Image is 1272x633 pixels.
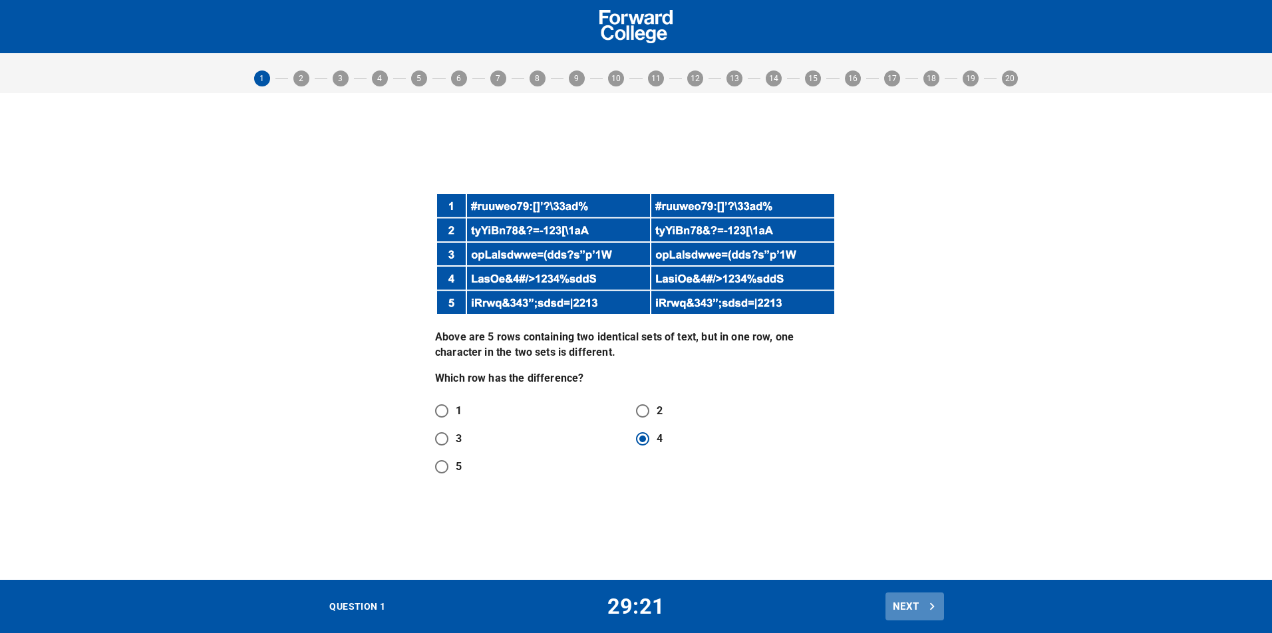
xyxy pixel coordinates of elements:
[435,397,837,481] div: answer
[456,431,462,447] p: 3
[456,74,461,83] text: 6
[657,431,663,447] p: 4
[893,598,937,615] span: Next
[417,74,422,83] text: 5
[730,74,739,83] text: 13
[299,74,303,83] text: 2
[575,74,579,83] text: 9
[808,74,818,83] text: 15
[338,74,343,83] text: 3
[848,74,857,83] text: 16
[599,10,673,43] img: Forward School
[259,74,264,83] text: 1
[611,74,621,83] text: 10
[966,74,975,83] text: 19
[885,592,944,620] button: Next
[329,601,385,612] span: QUESTION 1
[927,74,936,83] text: 18
[505,593,768,620] h4: 29:21
[651,74,660,83] text: 11
[1005,74,1015,83] text: 20
[456,403,462,419] p: 1
[535,74,540,83] text: 8
[435,330,837,360] p: Above are 5 rows containing two identical sets of text, but in one row, one character in the two ...
[887,74,897,83] text: 17
[378,74,383,83] text: 4
[691,74,700,83] text: 12
[496,74,500,83] text: 7
[657,403,663,419] p: 2
[456,459,462,475] p: 5
[435,371,837,386] p: Which row has the difference?
[435,192,837,316] img: 8BPH2Vg53BApsAAAAASUVORK5CYII=
[769,74,778,83] text: 14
